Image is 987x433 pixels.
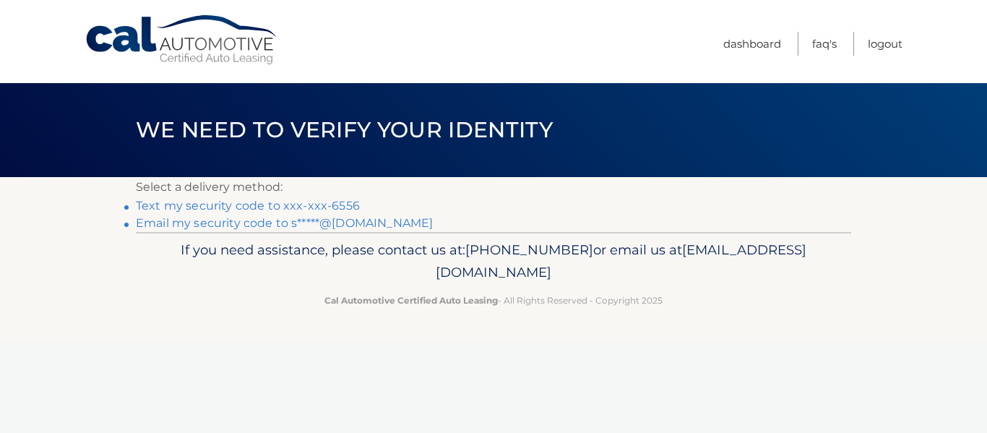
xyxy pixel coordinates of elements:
strong: Cal Automotive Certified Auto Leasing [324,295,498,306]
a: Email my security code to s*****@[DOMAIN_NAME] [136,216,433,230]
a: FAQ's [812,32,837,56]
a: Text my security code to xxx-xxx-6556 [136,199,360,213]
p: - All Rights Reserved - Copyright 2025 [145,293,842,308]
a: Cal Automotive [85,14,280,66]
span: We need to verify your identity [136,116,553,143]
a: Logout [868,32,902,56]
span: [PHONE_NUMBER] [465,241,593,258]
p: Select a delivery method: [136,177,851,197]
a: Dashboard [723,32,781,56]
p: If you need assistance, please contact us at: or email us at [145,239,842,285]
